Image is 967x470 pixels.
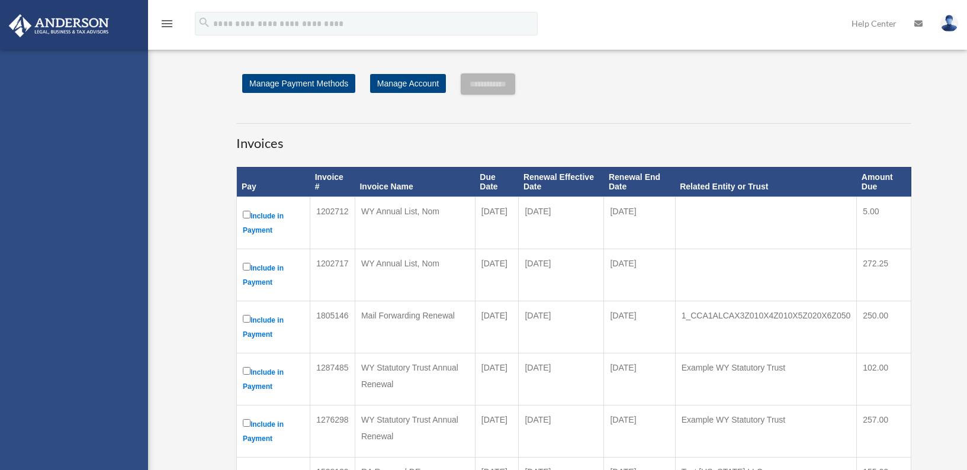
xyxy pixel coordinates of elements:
label: Include in Payment [243,417,304,446]
h3: Invoices [236,123,911,153]
td: 102.00 [857,353,911,405]
th: Renewal Effective Date [519,167,604,197]
img: User Pic [940,15,958,32]
a: menu [160,21,174,31]
td: [DATE] [604,301,675,353]
th: Related Entity or Trust [675,167,857,197]
th: Renewal End Date [604,167,675,197]
a: Manage Account [370,74,446,93]
td: Example WY Statutory Trust [675,353,857,405]
td: [DATE] [519,301,604,353]
td: [DATE] [475,197,519,249]
div: Mail Forwarding Renewal [361,307,469,324]
label: Include in Payment [243,208,304,237]
div: WY Annual List, Nom [361,255,469,272]
td: 1276298 [310,405,355,458]
th: Due Date [475,167,519,197]
td: 257.00 [857,405,911,458]
label: Include in Payment [243,260,304,289]
td: 1_CCA1ALCAX3Z010X4Z010X5Z020X6Z050 [675,301,857,353]
input: Include in Payment [243,367,250,375]
td: 1287485 [310,353,355,405]
i: menu [160,17,174,31]
input: Include in Payment [243,419,250,427]
td: [DATE] [519,405,604,458]
td: [DATE] [604,405,675,458]
input: Include in Payment [243,315,250,323]
label: Include in Payment [243,365,304,394]
td: [DATE] [475,353,519,405]
td: [DATE] [475,249,519,301]
td: Example WY Statutory Trust [675,405,857,458]
div: WY Annual List, Nom [361,203,469,220]
td: 1202712 [310,197,355,249]
i: search [198,16,211,29]
th: Amount Due [857,167,911,197]
td: 250.00 [857,301,911,353]
div: WY Statutory Trust Annual Renewal [361,411,469,445]
th: Invoice # [310,167,355,197]
input: Include in Payment [243,263,250,271]
div: WY Statutory Trust Annual Renewal [361,359,469,392]
td: 1805146 [310,301,355,353]
input: Include in Payment [243,211,250,218]
td: [DATE] [519,197,604,249]
td: 5.00 [857,197,911,249]
td: [DATE] [604,249,675,301]
th: Pay [237,167,310,197]
td: 272.25 [857,249,911,301]
td: [DATE] [475,301,519,353]
td: [DATE] [519,353,604,405]
th: Invoice Name [355,167,475,197]
td: [DATE] [475,405,519,458]
td: 1202717 [310,249,355,301]
a: Manage Payment Methods [242,74,355,93]
td: [DATE] [604,197,675,249]
td: [DATE] [604,353,675,405]
label: Include in Payment [243,313,304,342]
img: Anderson Advisors Platinum Portal [5,14,113,37]
td: [DATE] [519,249,604,301]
